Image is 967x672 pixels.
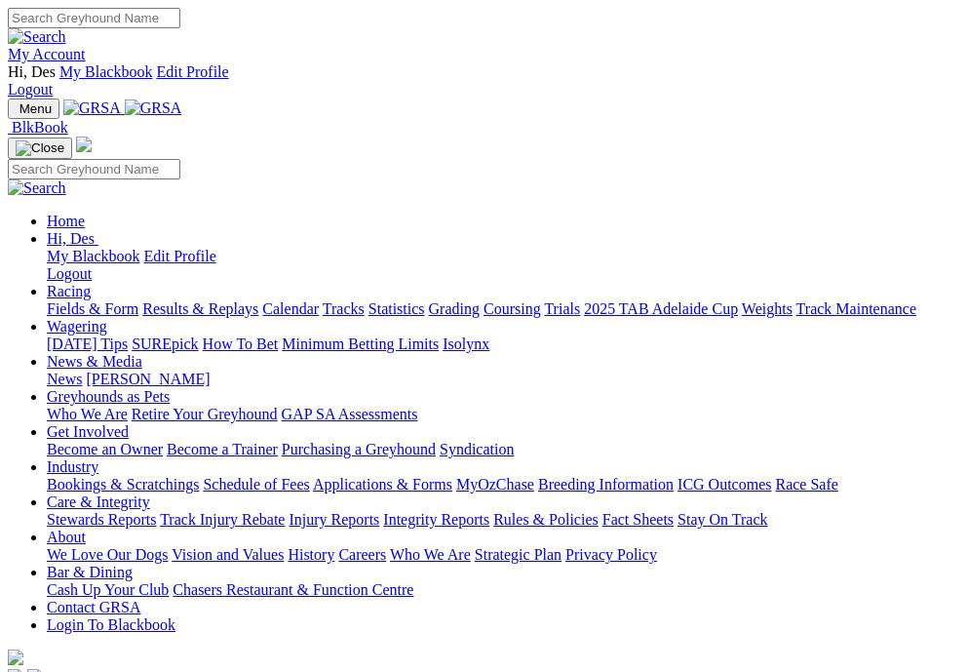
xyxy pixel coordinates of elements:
[47,494,150,510] a: Care & Integrity
[144,248,216,264] a: Edit Profile
[677,476,771,493] a: ICG Outcomes
[76,137,92,152] img: logo-grsa-white.png
[584,300,738,317] a: 2025 TAB Adelaide Cup
[47,336,959,353] div: Wagering
[47,546,959,564] div: About
[456,476,534,493] a: MyOzChase
[8,650,23,665] img: logo-grsa-white.png
[429,300,480,317] a: Grading
[132,336,198,352] a: SUREpick
[47,476,959,494] div: Industry
[8,138,72,159] button: Toggle navigation
[8,159,180,179] input: Search
[313,476,452,493] a: Applications & Forms
[142,300,258,317] a: Results & Replays
[47,406,128,422] a: Who We Are
[282,336,439,352] a: Minimum Betting Limits
[12,119,68,136] span: BlkBook
[483,300,541,317] a: Coursing
[288,546,334,563] a: History
[47,406,959,423] div: Greyhounds as Pets
[8,46,86,62] a: My Account
[203,336,279,352] a: How To Bet
[47,564,133,580] a: Bar & Dining
[775,476,837,493] a: Race Safe
[475,546,561,563] a: Strategic Plan
[8,8,180,28] input: Search
[47,248,140,264] a: My Blackbook
[282,406,418,422] a: GAP SA Assessments
[47,616,175,633] a: Login To Blackbook
[493,511,599,528] a: Rules & Policies
[125,99,182,117] img: GRSA
[47,371,82,387] a: News
[47,371,959,388] div: News & Media
[8,119,68,136] a: BlkBook
[8,81,53,98] a: Logout
[47,529,86,545] a: About
[132,406,278,422] a: Retire Your Greyhound
[368,300,425,317] a: Statistics
[47,423,129,440] a: Get Involved
[47,336,128,352] a: [DATE] Tips
[289,511,379,528] a: Injury Reports
[47,581,959,599] div: Bar & Dining
[47,353,142,370] a: News & Media
[156,63,228,80] a: Edit Profile
[59,63,153,80] a: My Blackbook
[8,99,59,119] button: Toggle navigation
[160,511,285,528] a: Track Injury Rebate
[203,476,309,493] a: Schedule of Fees
[47,248,959,283] div: Hi, Des
[47,300,138,317] a: Fields & Form
[8,179,66,197] img: Search
[323,300,365,317] a: Tracks
[47,230,95,247] span: Hi, Des
[47,213,85,229] a: Home
[544,300,580,317] a: Trials
[47,511,156,528] a: Stewards Reports
[47,441,959,458] div: Get Involved
[383,511,489,528] a: Integrity Reports
[167,441,278,457] a: Become a Trainer
[338,546,386,563] a: Careers
[47,230,98,247] a: Hi, Des
[282,441,436,457] a: Purchasing a Greyhound
[47,458,98,475] a: Industry
[19,101,52,116] span: Menu
[47,511,959,529] div: Care & Integrity
[390,546,471,563] a: Who We Are
[796,300,916,317] a: Track Maintenance
[47,476,199,493] a: Bookings & Scratchings
[742,300,793,317] a: Weights
[8,28,66,46] img: Search
[262,300,319,317] a: Calendar
[47,265,92,282] a: Logout
[677,511,767,528] a: Stay On Track
[172,546,284,563] a: Vision and Values
[47,546,168,563] a: We Love Our Dogs
[538,476,674,493] a: Breeding Information
[47,581,169,598] a: Cash Up Your Club
[440,441,514,457] a: Syndication
[8,63,959,99] div: My Account
[565,546,657,563] a: Privacy Policy
[602,511,674,528] a: Fact Sheets
[47,283,91,299] a: Racing
[8,63,56,80] span: Hi, Des
[173,581,413,598] a: Chasers Restaurant & Function Centre
[47,300,959,318] div: Racing
[47,388,170,405] a: Greyhounds as Pets
[47,599,140,615] a: Contact GRSA
[16,140,64,156] img: Close
[47,441,163,457] a: Become an Owner
[86,371,210,387] a: [PERSON_NAME]
[47,318,107,335] a: Wagering
[443,336,489,352] a: Isolynx
[63,99,121,117] img: GRSA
